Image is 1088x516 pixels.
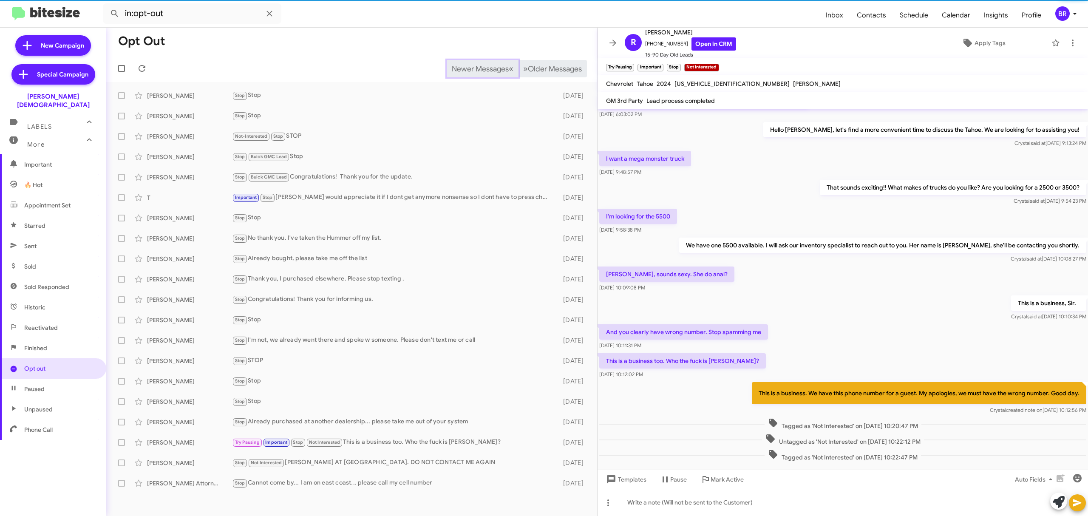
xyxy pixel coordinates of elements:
[554,91,590,100] div: [DATE]
[235,480,245,486] span: Stop
[667,64,681,71] small: Stop
[273,133,283,139] span: Stop
[27,141,45,148] span: More
[235,195,257,200] span: Important
[232,356,554,366] div: STOP
[118,34,165,48] h1: Opt Out
[235,174,245,180] span: Stop
[1030,198,1045,204] span: said at
[1055,6,1070,21] div: BR
[235,256,245,261] span: Stop
[24,364,45,373] span: Opt out
[1048,6,1079,21] button: BR
[509,63,513,74] span: «
[762,434,924,446] span: Untagged as 'Not Interested' on [DATE] 10:22:12 PM
[977,3,1015,28] a: Insights
[554,153,590,161] div: [DATE]
[554,255,590,263] div: [DATE]
[147,418,232,426] div: [PERSON_NAME]
[232,233,554,243] div: No thank you. I've taken the Hummer off my list.
[24,221,45,230] span: Starred
[232,458,554,468] div: [PERSON_NAME] AT [GEOGRAPHIC_DATA]. DO NOT CONTACT ME AGAIN
[554,418,590,426] div: [DATE]
[645,51,736,59] span: 15-90 Day Old Leads
[599,151,691,166] p: I want a mega monster truck
[235,337,245,343] span: Stop
[1015,472,1056,487] span: Auto Fields
[232,295,554,304] div: Congratulations! Thank you for informing us.
[657,80,671,88] span: 2024
[235,113,245,119] span: Stop
[232,131,554,141] div: STOP
[251,174,287,180] span: Buick GMC Lead
[819,3,850,28] span: Inbox
[554,173,590,181] div: [DATE]
[1014,198,1086,204] span: Crystal [DATE] 9:54:23 PM
[147,91,232,100] div: [PERSON_NAME]
[684,64,719,71] small: Not Interested
[232,111,554,121] div: Stop
[27,123,52,130] span: Labels
[523,63,528,74] span: »
[147,438,232,447] div: [PERSON_NAME]
[1015,3,1048,28] a: Profile
[235,399,245,404] span: Stop
[235,235,245,241] span: Stop
[711,472,744,487] span: Mark Active
[235,358,245,363] span: Stop
[763,122,1086,137] p: Hello [PERSON_NAME], let's find a more convenient time to discuss the Tahoe. We are looking for t...
[147,173,232,181] div: [PERSON_NAME]
[232,397,554,406] div: Stop
[599,284,645,291] span: [DATE] 10:09:08 PM
[606,64,634,71] small: Try Pausing
[147,459,232,467] div: [PERSON_NAME]
[631,36,636,49] span: R
[452,64,509,74] span: Newer Messages
[235,154,245,159] span: Stop
[147,112,232,120] div: [PERSON_NAME]
[893,3,935,28] span: Schedule
[232,193,554,202] div: [PERSON_NAME] would appreciate it if I dont get anymore nonsense so I dont have to press charges
[554,295,590,304] div: [DATE]
[24,385,45,393] span: Paused
[554,275,590,284] div: [DATE]
[554,438,590,447] div: [DATE]
[235,439,260,445] span: Try Pausing
[670,472,687,487] span: Pause
[147,275,232,284] div: [PERSON_NAME]
[232,254,554,264] div: Already bought, please take me off the list
[694,472,751,487] button: Mark Active
[41,41,84,50] span: New Campaign
[599,227,641,233] span: [DATE] 9:58:38 PM
[147,132,232,141] div: [PERSON_NAME]
[554,336,590,345] div: [DATE]
[147,193,232,202] div: T
[554,132,590,141] div: [DATE]
[24,160,96,169] span: Important
[251,460,282,465] span: Not Interested
[554,479,590,488] div: [DATE]
[599,209,677,224] p: I'm looking for the 5500
[1006,407,1043,413] span: created note on
[147,234,232,243] div: [PERSON_NAME]
[235,297,245,302] span: Stop
[24,181,42,189] span: 🔥 Hot
[147,397,232,406] div: [PERSON_NAME]
[24,201,71,210] span: Appointment Set
[606,80,633,88] span: Chevrolet
[637,80,653,88] span: Tahoe
[263,195,273,200] span: Stop
[637,64,663,71] small: Important
[232,152,554,162] div: Stop
[147,479,232,488] div: [PERSON_NAME] Attorney At Law
[24,323,58,332] span: Reactivated
[935,3,977,28] a: Calendar
[554,112,590,120] div: [DATE]
[235,460,245,465] span: Stop
[447,60,587,77] nav: Page navigation example
[919,35,1047,51] button: Apply Tags
[554,459,590,467] div: [DATE]
[679,238,1086,253] p: We have one 5500 available. I will ask our inventory specialist to reach out to you. Her name is ...
[147,316,232,324] div: [PERSON_NAME]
